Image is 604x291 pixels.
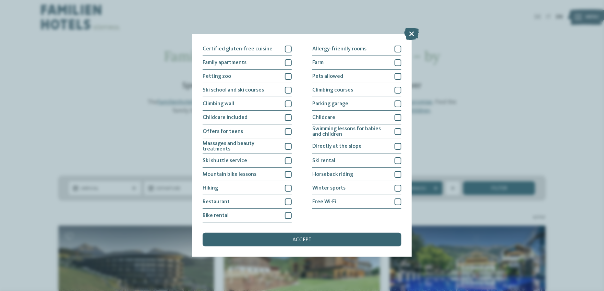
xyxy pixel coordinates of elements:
[203,87,264,93] span: Ski school and ski courses
[312,172,353,177] span: Horseback riding
[203,213,229,218] span: Bike rental
[203,185,218,191] span: Hiking
[312,158,335,163] span: Ski rental
[203,115,247,120] span: Childcare included
[203,60,246,65] span: Family apartments
[203,101,234,107] span: Climbing wall
[292,237,312,243] span: accept
[203,172,256,177] span: Mountain bike lessons
[312,126,389,137] span: Swimming lessons for babies and children
[203,74,231,79] span: Petting zoo
[312,199,336,205] span: Free Wi-Fi
[312,115,335,120] span: Childcare
[203,141,280,152] span: Massages and beauty treatments
[312,60,324,65] span: Farm
[312,74,343,79] span: Pets allowed
[312,46,366,52] span: Allergy-friendly rooms
[312,87,353,93] span: Climbing courses
[312,101,348,107] span: Parking garage
[203,46,273,52] span: Certified gluten-free cuisine
[203,199,230,205] span: Restaurant
[203,158,247,163] span: Ski shuttle service
[312,144,362,149] span: Directly at the slope
[203,129,243,134] span: Offers for teens
[312,185,346,191] span: Winter sports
